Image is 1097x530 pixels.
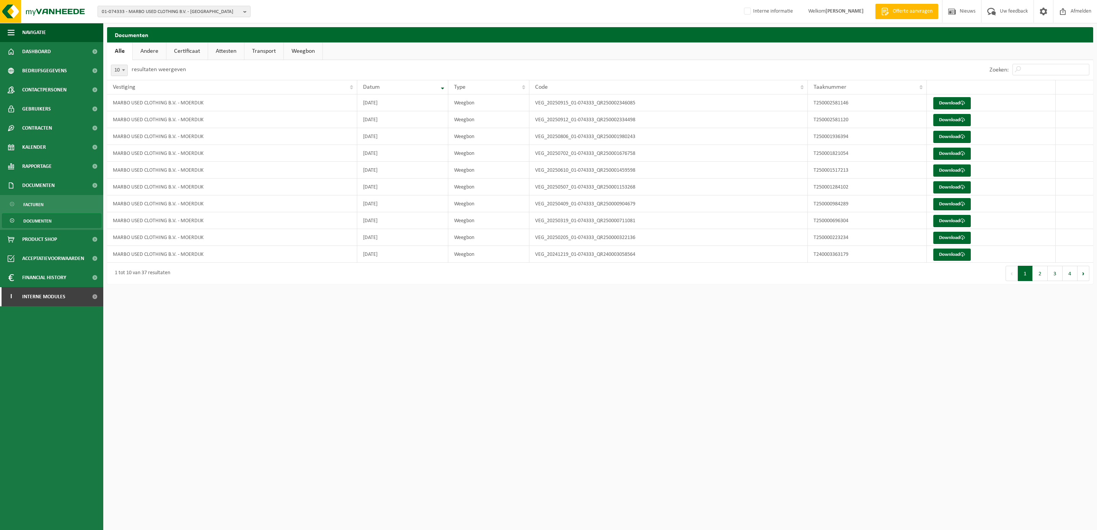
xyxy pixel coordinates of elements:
[133,42,166,60] a: Andere
[1063,266,1077,281] button: 4
[933,97,971,109] a: Download
[1033,266,1048,281] button: 2
[107,229,357,246] td: MARBO USED CLOTHING B.V. - MOERDIJK
[357,195,448,212] td: [DATE]
[22,80,67,99] span: Contactpersonen
[933,232,971,244] a: Download
[107,195,357,212] td: MARBO USED CLOTHING B.V. - MOERDIJK
[23,214,52,228] span: Documenten
[808,128,927,145] td: T250001936394
[933,249,971,261] a: Download
[132,67,186,73] label: resultaten weergeven
[107,246,357,263] td: MARBO USED CLOTHING B.V. - MOERDIJK
[208,42,244,60] a: Attesten
[22,176,55,195] span: Documenten
[107,162,357,179] td: MARBO USED CLOTHING B.V. - MOERDIJK
[875,4,938,19] a: Offerte aanvragen
[808,94,927,111] td: T250002581146
[448,212,529,229] td: Weegbon
[448,94,529,111] td: Weegbon
[933,114,971,126] a: Download
[529,128,808,145] td: VEG_20250806_01-074333_QR250001980243
[22,249,84,268] span: Acceptatievoorwaarden
[111,65,128,76] span: 10
[284,42,322,60] a: Weegbon
[448,128,529,145] td: Weegbon
[933,215,971,227] a: Download
[8,287,15,306] span: I
[357,179,448,195] td: [DATE]
[448,179,529,195] td: Weegbon
[22,23,46,42] span: Navigatie
[107,128,357,145] td: MARBO USED CLOTHING B.V. - MOERDIJK
[107,145,357,162] td: MARBO USED CLOTHING B.V. - MOERDIJK
[357,128,448,145] td: [DATE]
[529,246,808,263] td: VEG_20241219_01-074333_QR240003058564
[22,157,52,176] span: Rapportage
[933,198,971,210] a: Download
[448,111,529,128] td: Weegbon
[1006,266,1018,281] button: Previous
[1048,266,1063,281] button: 3
[535,84,548,90] span: Code
[990,67,1009,73] label: Zoeken:
[22,119,52,138] span: Contracten
[102,6,240,18] span: 01-074333 - MARBO USED CLOTHING B.V. - [GEOGRAPHIC_DATA]
[933,148,971,160] a: Download
[448,229,529,246] td: Weegbon
[891,8,934,15] span: Offerte aanvragen
[23,197,44,212] span: Facturen
[529,94,808,111] td: VEG_20250915_01-074333_QR250002346085
[107,179,357,195] td: MARBO USED CLOTHING B.V. - MOERDIJK
[529,195,808,212] td: VEG_20250409_01-074333_QR250000904679
[529,111,808,128] td: VEG_20250912_01-074333_QR250002334498
[933,164,971,177] a: Download
[808,195,927,212] td: T250000984289
[2,197,101,211] a: Facturen
[448,246,529,263] td: Weegbon
[808,145,927,162] td: T250001821054
[357,111,448,128] td: [DATE]
[22,268,66,287] span: Financial History
[808,229,927,246] td: T250000223234
[529,212,808,229] td: VEG_20250319_01-074333_QR250000711081
[357,246,448,263] td: [DATE]
[363,84,380,90] span: Datum
[107,94,357,111] td: MARBO USED CLOTHING B.V. - MOERDIJK
[933,131,971,143] a: Download
[22,42,51,61] span: Dashboard
[357,162,448,179] td: [DATE]
[808,212,927,229] td: T250000696304
[529,145,808,162] td: VEG_20250702_01-074333_QR250001676758
[22,61,67,80] span: Bedrijfsgegevens
[814,84,846,90] span: Taaknummer
[107,212,357,229] td: MARBO USED CLOTHING B.V. - MOERDIJK
[1077,266,1089,281] button: Next
[454,84,465,90] span: Type
[933,181,971,193] a: Download
[244,42,283,60] a: Transport
[808,162,927,179] td: T250001517213
[22,99,51,119] span: Gebruikers
[448,195,529,212] td: Weegbon
[529,179,808,195] td: VEG_20250507_01-074333_QR250001153268
[111,267,170,280] div: 1 tot 10 van 37 resultaten
[529,229,808,246] td: VEG_20250205_01-074333_QR250000322136
[742,6,793,17] label: Interne informatie
[529,162,808,179] td: VEG_20250610_01-074333_QR250001459598
[808,111,927,128] td: T250002581120
[166,42,208,60] a: Certificaat
[357,229,448,246] td: [DATE]
[98,6,251,17] button: 01-074333 - MARBO USED CLOTHING B.V. - [GEOGRAPHIC_DATA]
[2,213,101,228] a: Documenten
[22,230,57,249] span: Product Shop
[22,138,46,157] span: Kalender
[107,27,1093,42] h2: Documenten
[22,287,65,306] span: Interne modules
[113,84,135,90] span: Vestiging
[357,94,448,111] td: [DATE]
[107,42,132,60] a: Alle
[111,65,127,76] span: 10
[825,8,864,14] strong: [PERSON_NAME]
[357,145,448,162] td: [DATE]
